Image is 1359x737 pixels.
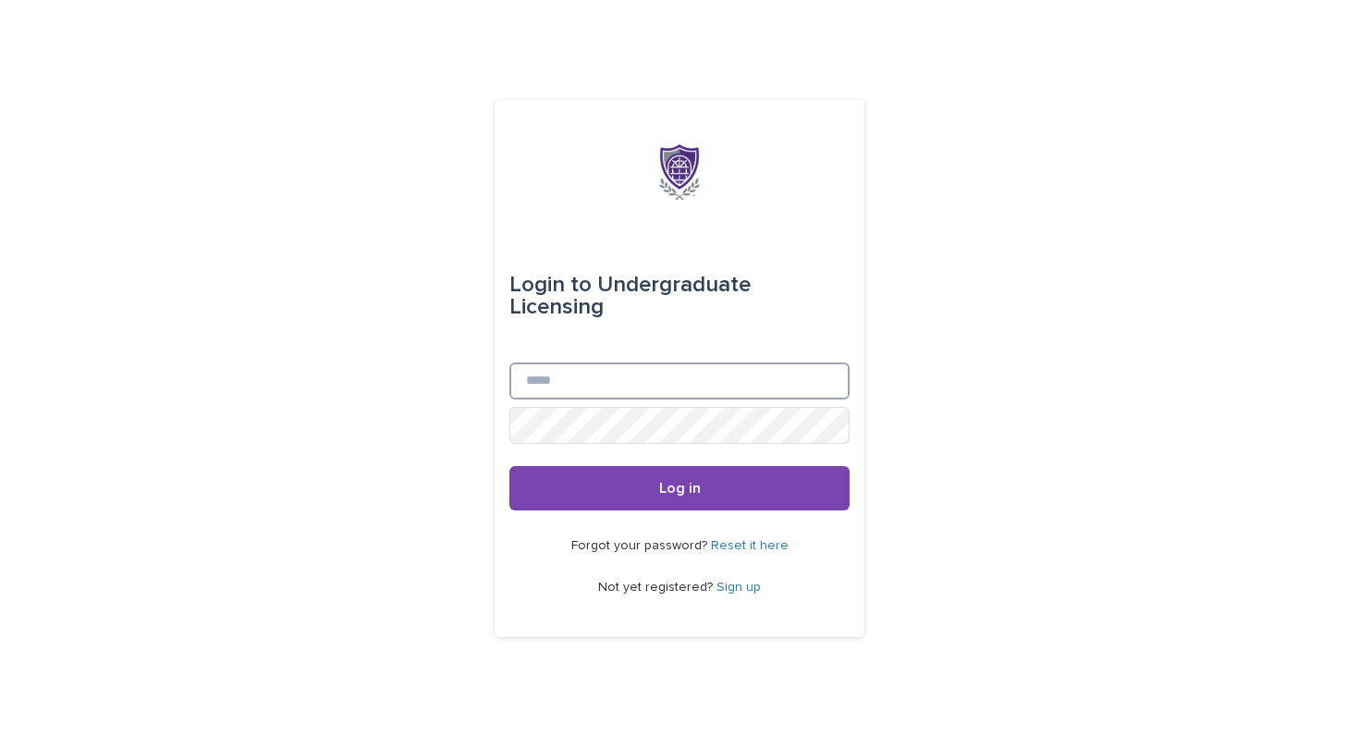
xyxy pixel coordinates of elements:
span: Log in [659,481,701,496]
span: Login to [509,274,592,296]
img: x6gApCqSSRW4kcS938hP [659,144,700,200]
div: Undergraduate Licensing [509,259,850,333]
span: Not yet registered? [598,581,716,594]
span: Forgot your password? [571,539,711,552]
a: Sign up [716,581,761,594]
button: Log in [509,466,850,510]
a: Reset it here [711,539,789,552]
